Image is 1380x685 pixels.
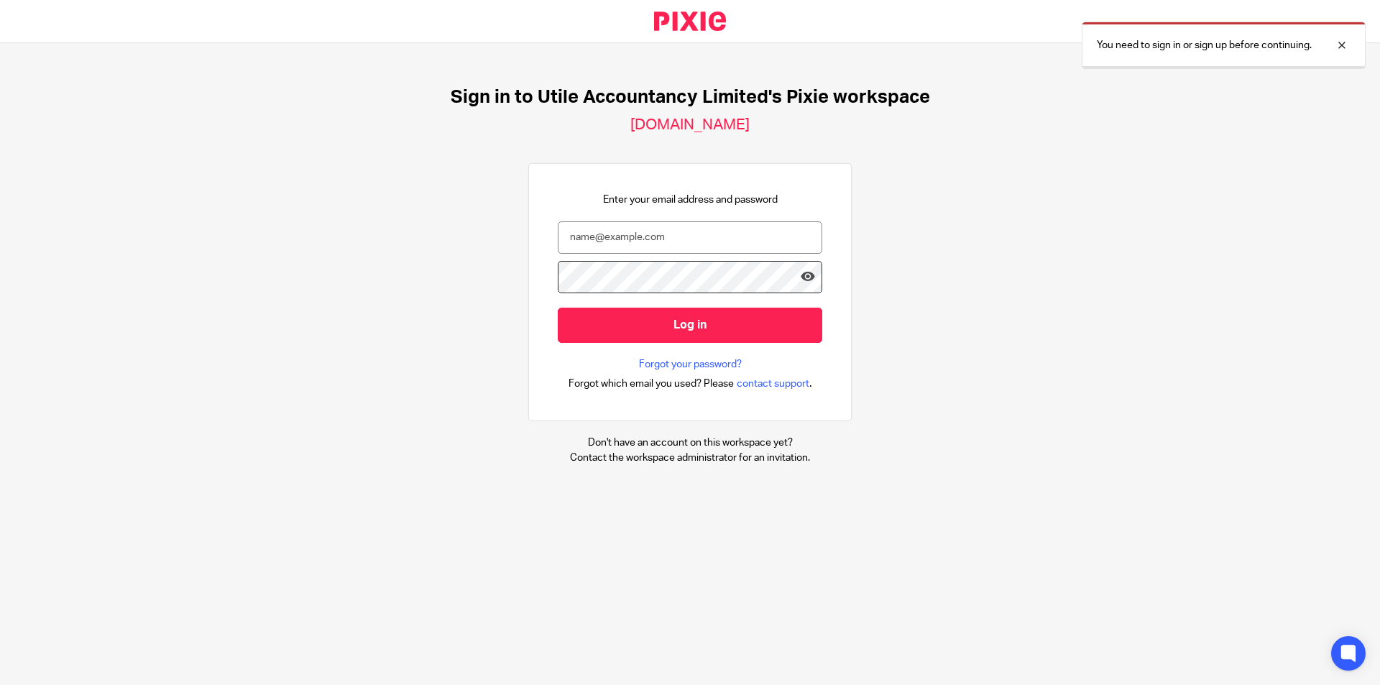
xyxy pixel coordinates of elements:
[639,357,742,372] a: Forgot your password?
[1097,38,1312,52] p: You need to sign in or sign up before continuing.
[558,308,822,343] input: Log in
[737,377,809,391] span: contact support
[570,436,810,450] p: Don't have an account on this workspace yet?
[630,116,750,134] h2: [DOMAIN_NAME]
[558,221,822,254] input: name@example.com
[603,193,778,207] p: Enter your email address and password
[451,86,930,109] h1: Sign in to Utile Accountancy Limited's Pixie workspace
[570,451,810,465] p: Contact the workspace administrator for an invitation.
[569,375,812,392] div: .
[569,377,734,391] span: Forgot which email you used? Please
